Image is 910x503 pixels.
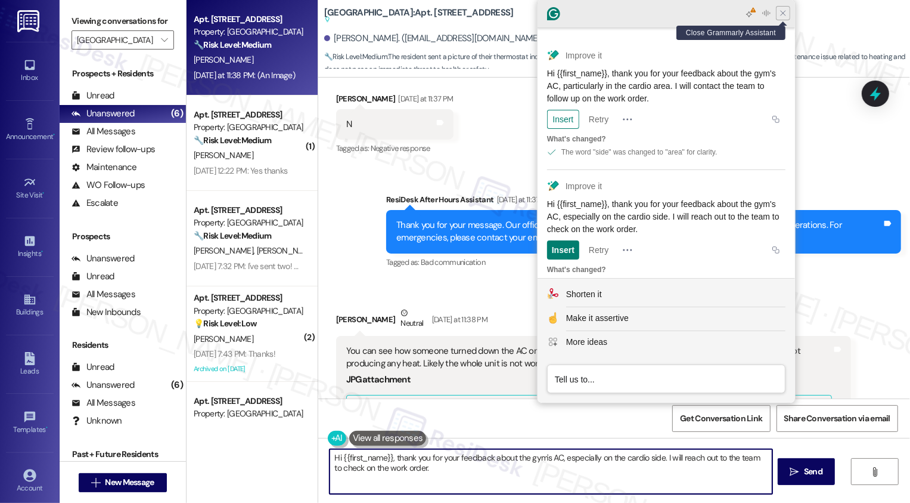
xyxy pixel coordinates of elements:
[6,348,54,381] a: Leads
[194,135,271,146] strong: 🔧 Risk Level: Medium
[395,92,453,105] div: [DATE] at 11:37 PM
[6,289,54,322] a: Buildings
[194,305,304,317] div: Property: [GEOGRAPHIC_DATA]
[194,54,253,65] span: [PERSON_NAME]
[194,408,304,420] div: Property: [GEOGRAPHIC_DATA]
[72,288,135,301] div: All Messages
[72,161,137,174] div: Maintenance
[41,248,43,256] span: •
[72,197,118,209] div: Escalate
[194,261,371,271] div: [DATE] 7:32 PM: I've sent two! No response to either!
[194,204,304,217] div: Apt. [STREET_ADDRESS]
[53,131,55,139] span: •
[194,318,257,329] strong: 💡 Risk Level: Low
[194,39,271,50] strong: 🔧 Risk Level: Medium
[72,361,114,374] div: Unread
[194,26,304,38] div: Property: [GEOGRAPHIC_DATA]
[396,219,882,245] div: Thank you for your message. Our offices are currently closed, but we will contact you when we res...
[43,189,45,198] span: •
[429,313,487,326] div: [DATE] at 11:38 PM
[6,465,54,498] a: Account
[72,107,135,120] div: Unanswered
[330,449,772,494] textarea: To enrich screen reader interactions, please activate Accessibility in Grammarly extension settings
[336,307,851,336] div: [PERSON_NAME]
[6,407,54,439] a: Templates •
[194,245,257,256] span: [PERSON_NAME]
[6,231,54,263] a: Insights •
[60,339,186,351] div: Residents
[324,51,910,76] span: : The resident sent a picture of their thermostat indicating a minor temperature difference (66 v...
[72,379,135,391] div: Unanswered
[194,150,253,161] span: [PERSON_NAME]
[324,32,543,45] div: [PERSON_NAME]. ([EMAIL_ADDRESS][DOMAIN_NAME])
[371,143,430,153] span: Negative response
[790,467,799,477] i: 
[72,270,114,283] div: Unread
[105,476,154,489] span: New Message
[194,70,295,81] div: [DATE] at 11:38 PM: (An Image)
[72,125,135,138] div: All Messages
[79,473,167,492] button: New Message
[386,254,901,271] div: Tagged as:
[194,217,304,229] div: Property: [GEOGRAPHIC_DATA]
[494,193,552,206] div: [DATE] at 11:37 PM
[784,412,890,425] span: Share Conversation via email
[672,405,770,432] button: Get Conversation Link
[194,395,304,408] div: Apt. [STREET_ADDRESS]
[324,52,387,61] strong: 🔧 Risk Level: Medium
[194,109,304,121] div: Apt. [STREET_ADDRESS]
[194,230,271,241] strong: 🔧 Risk Level: Medium
[778,458,836,485] button: Send
[72,397,135,409] div: All Messages
[336,140,454,157] div: Tagged as:
[17,10,42,32] img: ResiDesk Logo
[194,165,287,176] div: [DATE] 12:22 PM: Yes thanks
[256,245,316,256] span: [PERSON_NAME]
[194,13,304,26] div: Apt. [STREET_ADDRESS]
[72,306,141,319] div: New Inbounds
[194,121,304,134] div: Property: [GEOGRAPHIC_DATA]
[346,374,411,385] b: JPG attachment
[161,35,167,45] i: 
[777,405,898,432] button: Share Conversation via email
[194,334,253,344] span: [PERSON_NAME]
[336,92,454,109] div: [PERSON_NAME]
[346,118,352,131] div: N
[804,465,822,478] span: Send
[680,412,762,425] span: Get Conversation Link
[72,12,174,30] label: Viewing conversations for
[72,179,145,192] div: WO Follow-ups
[77,30,155,50] input: All communities
[72,252,135,265] div: Unanswered
[60,67,186,80] div: Prospects + Residents
[60,230,186,243] div: Prospects
[6,55,54,87] a: Inbox
[168,104,186,123] div: (6)
[194,348,275,359] div: [DATE] 7:43 PM: Thanks!
[72,90,114,102] div: Unread
[324,7,514,26] b: [GEOGRAPHIC_DATA]: Apt. [STREET_ADDRESS]
[398,307,426,332] div: Neutral
[386,193,901,210] div: ResiDesk After Hours Assistant
[60,448,186,461] div: Past + Future Residents
[871,467,880,477] i: 
[91,478,100,487] i: 
[72,415,122,427] div: Unknown
[346,345,832,371] div: You can see how someone turned down the AC on the weights side, and now that cardio side is tryin...
[192,362,305,377] div: Archived on [DATE]
[194,292,304,304] div: Apt. [STREET_ADDRESS]
[46,424,48,432] span: •
[6,172,54,205] a: Site Visit •
[168,376,186,394] div: (6)
[421,257,485,267] span: Bad communication
[72,143,155,156] div: Review follow-ups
